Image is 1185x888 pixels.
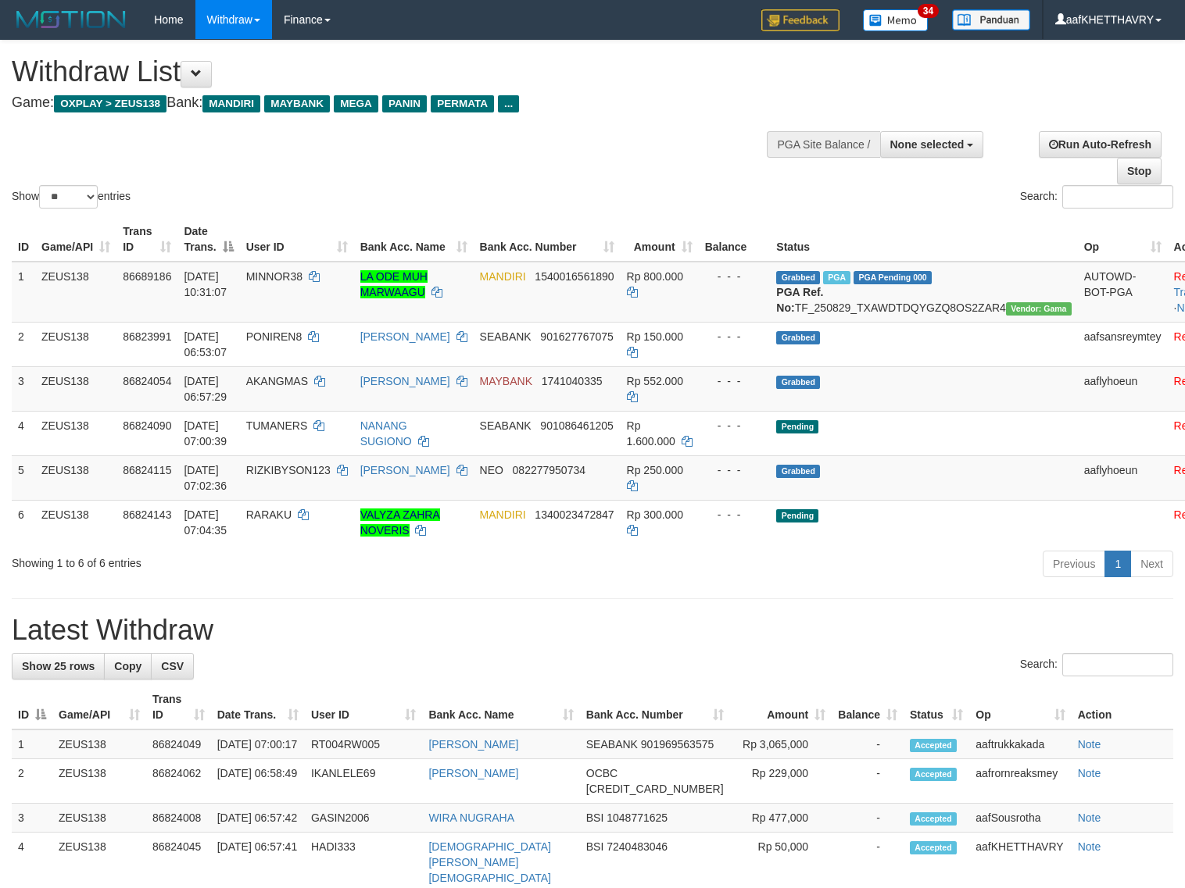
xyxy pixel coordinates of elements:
[211,804,305,833] td: [DATE] 06:57:42
[12,262,35,323] td: 1
[360,270,428,298] a: LA ODE MUH MARWAAGU
[480,419,532,432] span: SEABANK
[146,685,211,729] th: Trans ID: activate to sort column ascending
[334,95,378,112] span: MEGA
[431,95,494,112] span: PERMATA
[161,660,184,672] span: CSV
[305,759,422,804] td: IKANLELE69
[776,286,823,314] b: PGA Ref. No:
[1006,302,1072,316] span: Vendor URL: https://trx31.1velocity.biz
[1078,738,1101,751] a: Note
[52,759,146,804] td: ZEUS138
[770,262,1077,323] td: TF_250829_TXAWDTDQYGZQ8OS2ZAR4
[776,509,818,522] span: Pending
[705,329,764,344] div: - - -
[211,759,305,804] td: [DATE] 06:58:49
[641,738,714,751] span: Copy 901969563575 to clipboard
[12,366,35,411] td: 3
[627,375,683,387] span: Rp 552.000
[586,783,724,795] span: Copy 561810079054 to clipboard
[498,95,519,112] span: ...
[246,508,292,521] span: RARAKU
[123,464,171,476] span: 86824115
[832,729,904,759] td: -
[35,411,116,455] td: ZEUS138
[705,373,764,389] div: - - -
[202,95,260,112] span: MANDIRI
[428,811,514,824] a: WIRA NUGRAHA
[12,615,1173,646] h1: Latest Withdraw
[12,455,35,500] td: 5
[146,804,211,833] td: 86824008
[246,419,308,432] span: TUMANERS
[832,685,904,729] th: Balance: activate to sort column ascending
[580,685,730,729] th: Bank Acc. Number: activate to sort column ascending
[969,685,1071,729] th: Op: activate to sort column ascending
[1078,217,1168,262] th: Op: activate to sort column ascending
[586,811,604,824] span: BSI
[305,729,422,759] td: RT004RW005
[480,270,526,283] span: MANDIRI
[776,271,820,284] span: Grabbed
[863,9,929,31] img: Button%20Memo.svg
[360,419,412,448] a: NANANG SUGIONO
[123,375,171,387] span: 86824054
[22,660,95,672] span: Show 25 rows
[240,217,354,262] th: User ID: activate to sort column ascending
[1078,262,1168,323] td: AUTOWD-BOT-PGA
[730,759,832,804] td: Rp 229,000
[1078,840,1101,853] a: Note
[586,840,604,853] span: BSI
[730,729,832,759] td: Rp 3,065,000
[305,685,422,729] th: User ID: activate to sort column ascending
[607,840,668,853] span: Copy 7240483046 to clipboard
[535,270,614,283] span: Copy 1540016561890 to clipboard
[480,375,532,387] span: MAYBANK
[1062,653,1173,676] input: Search:
[211,685,305,729] th: Date Trans.: activate to sort column ascending
[480,464,503,476] span: NEO
[969,759,1071,804] td: aafrornreaksmey
[880,131,984,158] button: None selected
[823,271,850,284] span: Marked by aafkaynarin
[1078,767,1101,779] a: Note
[39,185,98,209] select: Showentries
[211,729,305,759] td: [DATE] 07:00:17
[146,759,211,804] td: 86824062
[1078,366,1168,411] td: aaflyhoeun
[535,508,614,521] span: Copy 1340023472847 to clipboard
[123,419,171,432] span: 86824090
[918,4,939,18] span: 34
[761,9,840,31] img: Feedback.jpg
[184,464,227,492] span: [DATE] 07:02:36
[123,330,171,343] span: 86823991
[177,217,239,262] th: Date Trans.: activate to sort column descending
[1130,551,1173,577] a: Next
[770,217,1077,262] th: Status
[586,738,638,751] span: SEABANK
[776,376,820,389] span: Grabbed
[12,549,482,571] div: Showing 1 to 6 of 6 entries
[952,9,1030,30] img: panduan.png
[114,660,141,672] span: Copy
[607,811,668,824] span: Copy 1048771625 to clipboard
[116,217,177,262] th: Trans ID: activate to sort column ascending
[12,217,35,262] th: ID
[540,419,613,432] span: Copy 901086461205 to clipboard
[730,685,832,729] th: Amount: activate to sort column ascending
[1020,185,1173,209] label: Search:
[360,508,440,537] a: VALYZA ZAHRA NOVERIS
[699,217,771,262] th: Balance
[910,841,957,854] span: Accepted
[35,262,116,323] td: ZEUS138
[910,812,957,826] span: Accepted
[480,508,526,521] span: MANDIRI
[12,500,35,544] td: 6
[627,270,683,283] span: Rp 800.000
[730,804,832,833] td: Rp 477,000
[35,322,116,366] td: ZEUS138
[360,464,450,476] a: [PERSON_NAME]
[705,269,764,284] div: - - -
[12,653,105,679] a: Show 25 rows
[264,95,330,112] span: MAYBANK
